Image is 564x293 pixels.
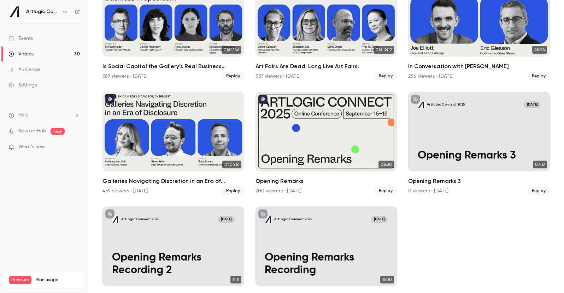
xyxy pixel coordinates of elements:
[105,209,114,219] button: unpublished
[533,161,547,168] span: 07:32
[112,216,119,223] img: Opening Remarks Recording 2
[102,73,147,80] div: 369 viewers • [DATE]
[408,92,550,195] a: Opening Remarks 3Artlogic Connect 2025[DATE]Opening Remarks 307:32Opening Remarks 30 viewers • [D...
[18,112,29,119] span: Help
[102,92,244,195] li: Galleries Navigating Discretion in an Era of Disclosure
[222,72,244,80] span: Replay
[112,251,235,277] p: Opening Remarks Recording 2
[265,251,387,277] p: Opening Remarks Recording
[371,216,388,223] span: [DATE]
[222,187,244,195] span: Replay
[408,187,448,195] div: 0 viewers • [DATE]
[8,50,34,58] div: Videos
[375,187,397,195] span: Replay
[418,101,425,108] img: Opening Remarks 3
[18,143,45,151] span: What's new
[218,216,235,223] span: [DATE]
[378,161,394,168] span: 08:30
[375,72,397,80] span: Replay
[222,46,241,54] span: 01:07:56
[102,187,148,195] div: 459 viewers • [DATE]
[524,101,540,108] span: [DATE]
[9,276,31,284] span: Premium
[418,149,540,162] p: Opening Remarks 3
[255,92,397,195] li: Opening Remarks
[408,177,550,185] h2: Opening Remarks 3
[411,95,420,104] button: unpublished
[36,277,80,283] span: Plan usage
[9,6,20,17] img: Artlogic Connect 2025
[255,187,301,195] div: 200 viewers • [DATE]
[408,62,550,71] h2: In Conversation with [PERSON_NAME]
[8,66,40,73] div: Audience
[374,46,394,54] span: 01:03:02
[528,187,550,195] span: Replay
[528,72,550,80] span: Replay
[26,8,59,15] h6: Artlogic Connect 2025
[380,276,394,283] span: 11:00
[51,128,65,135] span: new
[222,161,241,168] span: 01:06:16
[265,216,272,223] img: Opening Remarks Recording
[255,92,397,195] a: 08:30Opening Remarks200 viewers • [DATE]Replay
[427,102,465,107] p: Artlogic Connect 2025
[408,92,550,195] li: Opening Remarks 3
[105,95,114,104] button: published
[255,62,397,71] h2: Art Fairs Are Dead. Long Live Art Fairs.
[8,112,80,119] li: help-dropdown-opener
[532,46,547,54] span: 45:24
[258,209,268,219] button: unpublished
[18,127,46,135] a: SpeakerHub
[121,217,159,222] p: Artlogic Connect 2025
[258,95,268,104] button: published
[255,177,397,185] h2: Opening Remarks
[255,73,300,80] div: 537 viewers • [DATE]
[102,92,244,195] a: 01:06:16Galleries Navigating Discretion in an Era of Disclosure459 viewers • [DATE]Replay
[274,217,312,222] p: Artlogic Connect 2025
[102,62,244,71] h2: Is Social Capital the Gallery’s Real Business Proposition?
[230,276,241,283] span: 11:11
[408,73,453,80] div: 256 viewers • [DATE]
[102,177,244,185] h2: Galleries Navigating Discretion in an Era of Disclosure
[8,35,33,42] div: Events
[71,144,80,150] iframe: Noticeable Trigger
[8,82,37,89] div: Settings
